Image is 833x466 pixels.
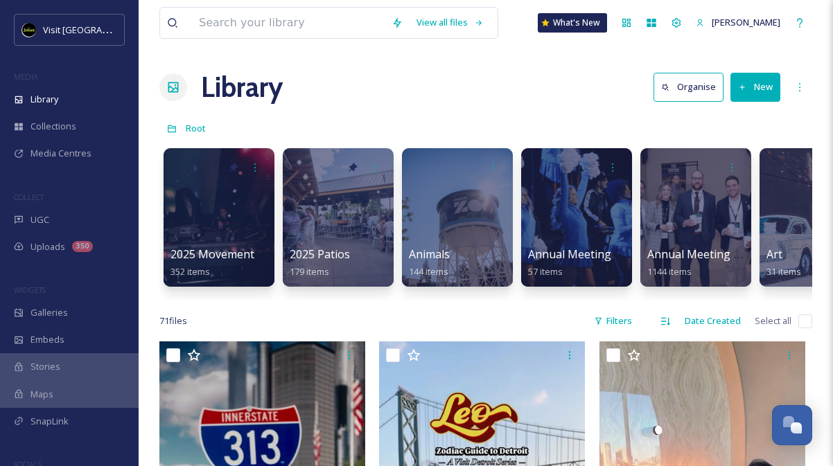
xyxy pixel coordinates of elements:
[170,248,254,278] a: 2025 Movement352 items
[30,213,49,226] span: UGC
[772,405,812,445] button: Open Chat
[689,9,787,36] a: [PERSON_NAME]
[30,360,60,373] span: Stories
[528,265,563,278] span: 57 items
[14,285,46,295] span: WIDGETS
[409,247,450,262] span: Animals
[159,314,187,328] span: 71 file s
[538,13,607,33] a: What's New
[647,247,772,262] span: Annual Meeting (Eblast)
[409,265,448,278] span: 144 items
[14,192,44,202] span: COLLECT
[30,240,65,253] span: Uploads
[186,122,206,134] span: Root
[766,248,801,278] a: Art31 items
[647,265,692,278] span: 1144 items
[30,388,53,401] span: Maps
[766,247,782,262] span: Art
[72,241,93,252] div: 350
[30,147,91,160] span: Media Centres
[587,307,639,334] div: Filters
[170,265,210,278] span: 352 items
[730,73,780,101] button: New
[678,307,748,334] div: Date Created
[30,415,69,428] span: SnapLink
[528,247,611,262] span: Annual Meeting
[712,16,780,28] span: [PERSON_NAME]
[755,314,791,328] span: Select all
[290,265,329,278] span: 179 items
[30,93,58,106] span: Library
[290,247,350,262] span: 2025 Patios
[30,120,76,133] span: Collections
[766,265,801,278] span: 31 items
[14,71,38,82] span: MEDIA
[528,248,611,278] a: Annual Meeting57 items
[43,23,150,36] span: Visit [GEOGRAPHIC_DATA]
[186,120,206,136] a: Root
[201,66,283,108] a: Library
[654,73,730,101] a: Organise
[170,247,254,262] span: 2025 Movement
[192,8,385,38] input: Search your library
[647,248,772,278] a: Annual Meeting (Eblast)1144 items
[410,9,491,36] a: View all files
[30,333,64,346] span: Embeds
[290,248,350,278] a: 2025 Patios179 items
[654,73,724,101] button: Organise
[409,248,450,278] a: Animals144 items
[22,23,36,37] img: VISIT%20DETROIT%20LOGO%20-%20BLACK%20BACKGROUND.png
[30,306,68,319] span: Galleries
